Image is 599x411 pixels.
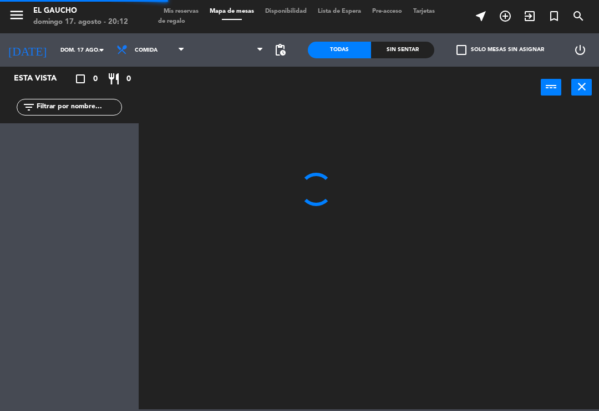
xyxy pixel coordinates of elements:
[572,9,585,23] i: search
[571,79,592,96] button: close
[547,9,561,23] i: turned_in_not
[545,80,558,93] i: power_input
[22,101,35,114] i: filter_list
[523,9,536,23] i: exit_to_app
[35,101,121,113] input: Filtrar por nombre...
[33,17,128,28] div: domingo 17. agosto - 20:12
[493,7,517,26] span: RESERVAR MESA
[8,7,25,27] button: menu
[517,7,542,26] span: WALK IN
[8,7,25,23] i: menu
[541,79,561,96] button: power_input
[74,72,87,86] i: crop_square
[273,43,287,57] span: pending_actions
[367,8,408,14] span: Pre-acceso
[542,7,566,26] span: Reserva especial
[474,9,488,23] i: near_me
[312,8,367,14] span: Lista de Espera
[260,8,312,14] span: Disponibilidad
[107,72,120,86] i: restaurant
[566,7,591,26] span: BUSCAR
[308,42,371,58] div: Todas
[575,80,588,93] i: close
[33,6,128,17] div: El Gaucho
[95,43,108,57] i: arrow_drop_down
[6,72,80,86] div: Esta vista
[135,47,158,53] span: Comida
[573,43,587,57] i: power_settings_new
[204,8,260,14] span: Mapa de mesas
[371,42,434,58] div: Sin sentar
[456,45,544,55] label: Solo mesas sin asignar
[93,73,98,86] span: 0
[158,8,204,14] span: Mis reservas
[456,45,466,55] span: check_box_outline_blank
[499,9,512,23] i: add_circle_outline
[126,73,131,86] span: 0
